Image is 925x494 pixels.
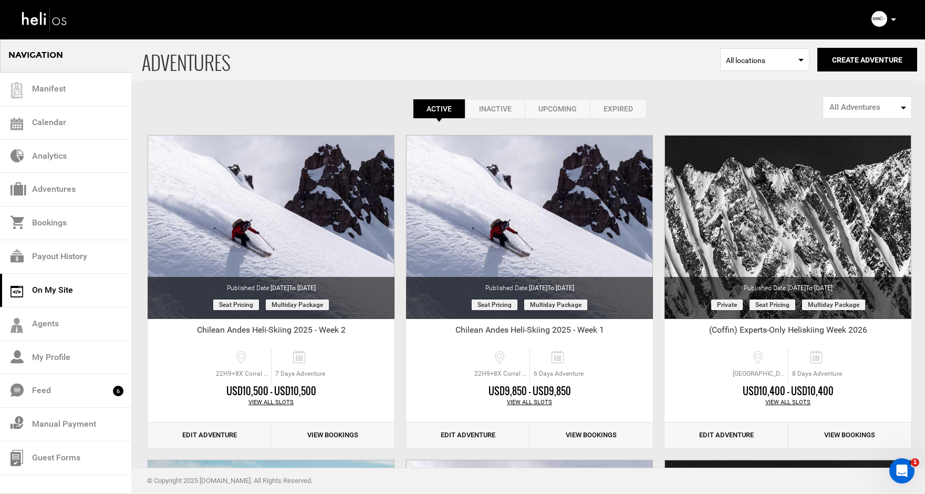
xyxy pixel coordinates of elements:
span: to [DATE] [547,284,574,292]
div: View All Slots [148,398,394,407]
div: USD10,500 - USD10,500 [148,385,394,398]
a: Edit Adventure [664,423,788,448]
span: Select box activate [720,48,809,71]
span: 6 Days Adventure [530,369,587,378]
a: View Bookings [529,423,653,448]
div: View All Slots [406,398,653,407]
a: Active [413,99,465,119]
img: guest-list.svg [9,83,25,98]
span: 6 [113,386,123,396]
a: Upcoming [525,99,590,119]
span: ADVENTURES [142,38,720,81]
span: [GEOGRAPHIC_DATA][PERSON_NAME], [GEOGRAPHIC_DATA] [730,369,788,378]
span: to [DATE] [806,284,833,292]
img: agents-icon.svg [11,318,23,333]
img: calendar.svg [11,118,23,130]
span: 22H9+8X Corral de Salas, [GEOGRAPHIC_DATA], [GEOGRAPHIC_DATA] [472,369,529,378]
button: Create Adventure [817,48,917,71]
div: USD10,400 - USD10,400 [664,385,911,398]
button: All Adventures [823,96,912,119]
a: View Bookings [788,423,911,448]
a: View Bookings [271,423,394,448]
span: Private [711,300,743,310]
span: Multiday package [802,300,865,310]
img: heli-logo [21,6,68,34]
div: USD9,850 - USD9,850 [406,385,653,398]
span: All Adventures [829,102,898,113]
a: Expired [590,99,647,119]
span: 22H9+8X Corral de Salas, [GEOGRAPHIC_DATA], [GEOGRAPHIC_DATA] [213,369,271,378]
div: Published Date: [148,277,394,293]
span: Multiday package [524,300,587,310]
a: Inactive [465,99,525,119]
span: [DATE] [271,284,316,292]
a: Edit Adventure [148,423,271,448]
div: Chilean Andes Heli-Skiing 2025 - Week 1 [406,324,653,340]
div: (Coffin) Experts-Only Heliskiing Week 2026 [664,324,911,340]
span: to [DATE] [289,284,316,292]
span: Multiday package [266,300,329,310]
span: [DATE] [529,284,574,292]
img: on_my_site.svg [11,286,23,297]
div: Published Date: [406,277,653,293]
span: Seat Pricing [472,300,517,310]
div: View All Slots [664,398,911,407]
div: Chilean Andes Heli-Skiing 2025 - Week 2 [148,324,394,340]
span: All locations [726,55,804,66]
span: 7 Days Adventure [272,369,329,378]
img: 2fc09df56263535bfffc428f72fcd4c8.png [871,11,887,27]
div: Published Date: [664,277,911,293]
a: Edit Adventure [406,423,529,448]
iframe: Intercom live chat [889,458,914,483]
span: 1 [911,458,919,467]
span: Seat Pricing [750,300,795,310]
span: Seat Pricing [213,300,259,310]
span: 8 Days Adventure [788,369,846,378]
span: [DATE] [787,284,833,292]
